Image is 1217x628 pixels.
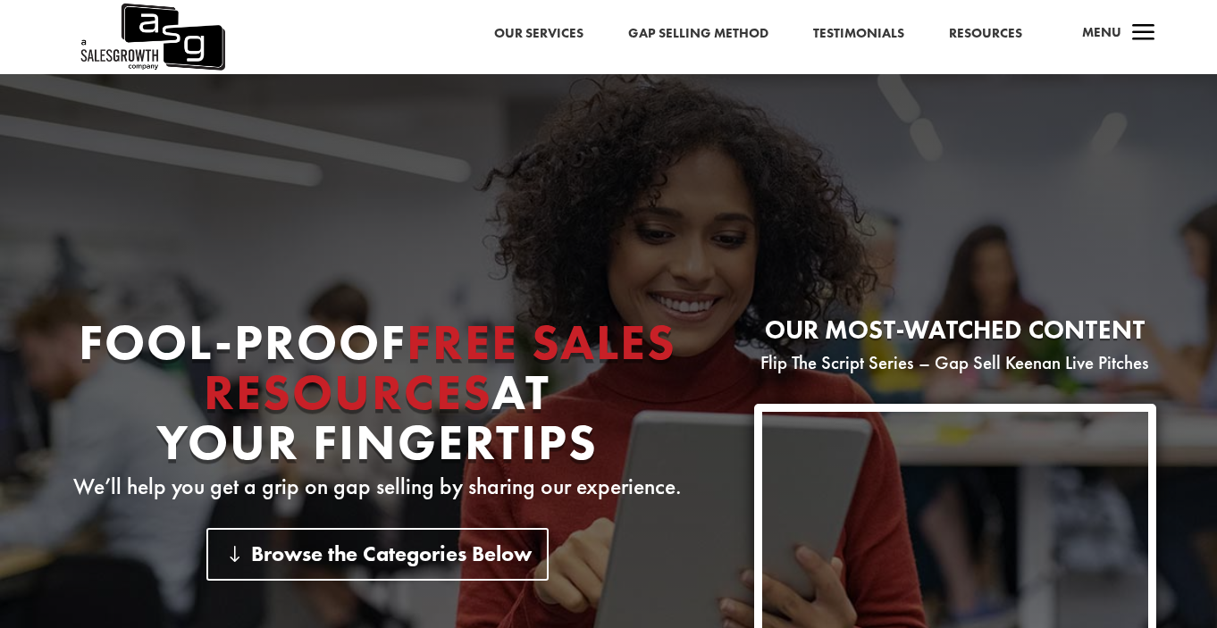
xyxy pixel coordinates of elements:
span: a [1126,16,1162,52]
h2: Our most-watched content [754,317,1156,352]
a: Gap Selling Method [628,22,768,46]
span: Menu [1082,23,1121,41]
h1: Fool-proof At Your Fingertips [61,317,694,476]
a: Our Services [494,22,583,46]
p: Flip The Script Series – Gap Sell Keenan Live Pitches [754,352,1156,373]
a: Browse the Categories Below [206,528,549,581]
a: Testimonials [813,22,904,46]
p: We’ll help you get a grip on gap selling by sharing our experience. [61,476,694,498]
a: Resources [949,22,1022,46]
span: Free Sales Resources [204,310,676,424]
